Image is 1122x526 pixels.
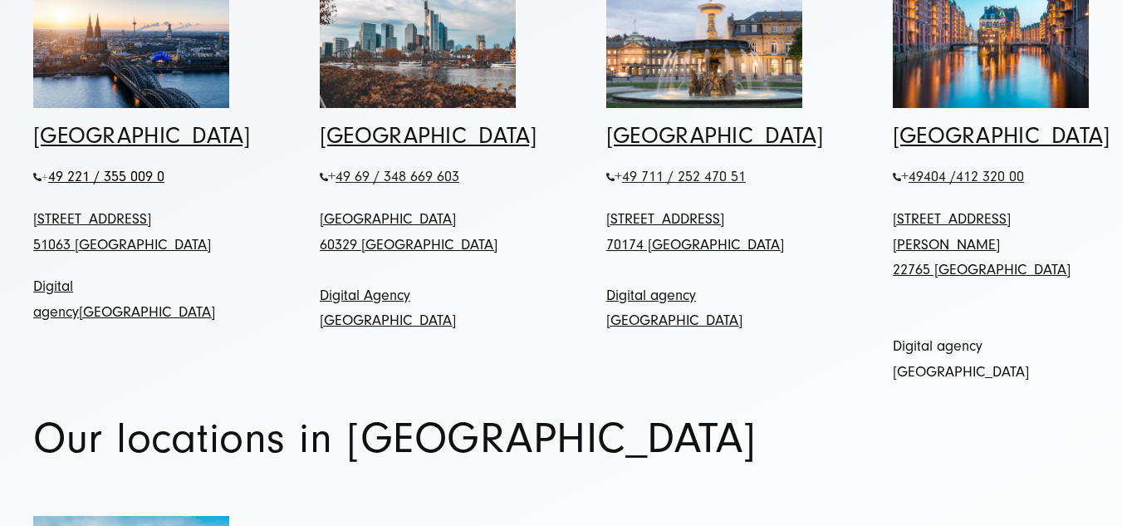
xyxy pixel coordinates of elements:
[320,287,456,330] a: Digital Agency [GEOGRAPHIC_DATA]
[320,210,456,228] font: [GEOGRAPHIC_DATA]
[622,168,746,185] font: 49 711 / 252 470 51
[320,123,537,149] font: [GEOGRAPHIC_DATA]
[33,210,151,228] a: [STREET_ADDRESS]
[336,168,459,185] font: 49 69 / 348 669 603
[48,168,164,185] font: 49 221 / 355 009 0
[33,278,79,321] a: Digital agency
[956,168,1024,185] font: 412 320 00
[33,236,211,253] a: 51063 [GEOGRAPHIC_DATA]
[606,210,724,228] a: [STREET_ADDRESS]
[606,123,824,149] font: [GEOGRAPHIC_DATA]
[328,168,336,185] font: +
[33,414,757,463] font: Our locations in [GEOGRAPHIC_DATA]
[606,287,742,330] a: Digital agency [GEOGRAPHIC_DATA]
[320,210,497,253] a: [GEOGRAPHIC_DATA]60329 [GEOGRAPHIC_DATA]
[42,171,48,184] font: +
[320,236,497,253] font: 60329 [GEOGRAPHIC_DATA]
[79,303,215,321] a: [GEOGRAPHIC_DATA]
[606,236,784,253] a: 70174 [GEOGRAPHIC_DATA]
[901,168,909,185] font: +
[893,210,1011,253] a: [STREET_ADDRESS][PERSON_NAME]
[615,168,622,185] font: +
[33,123,251,149] font: [GEOGRAPHIC_DATA]
[893,337,1029,381] a: Digital agency [GEOGRAPHIC_DATA]
[893,123,1110,149] font: [GEOGRAPHIC_DATA]
[893,261,1071,278] a: 22765 [GEOGRAPHIC_DATA]
[924,168,956,185] font: 404 /
[909,168,924,185] font: 49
